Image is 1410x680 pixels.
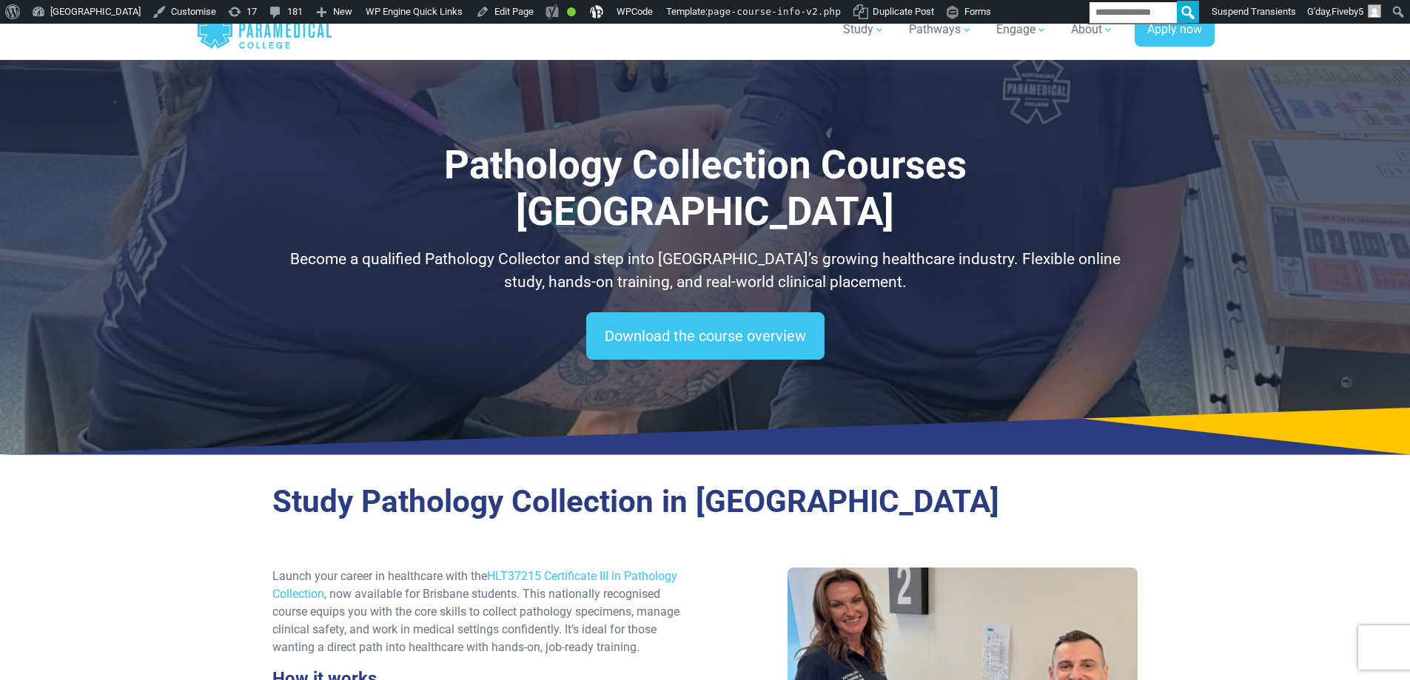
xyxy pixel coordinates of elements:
[1135,13,1215,47] a: Apply now
[834,9,894,50] a: Study
[272,568,696,656] p: Launch your career in healthcare with the , now available for Brisbane students. This nationally ...
[272,142,1138,236] h1: Pathology Collection Courses [GEOGRAPHIC_DATA]
[900,9,981,50] a: Pathways
[586,312,825,360] a: Download the course overview
[272,248,1138,294] p: Become a qualified Pathology Collector and step into [GEOGRAPHIC_DATA]’s growing healthcare indus...
[1062,9,1123,50] a: About
[272,483,1138,521] h2: Study Pathology Collection in [GEOGRAPHIC_DATA]
[196,6,333,54] a: Australian Paramedical College
[987,9,1056,50] a: Engage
